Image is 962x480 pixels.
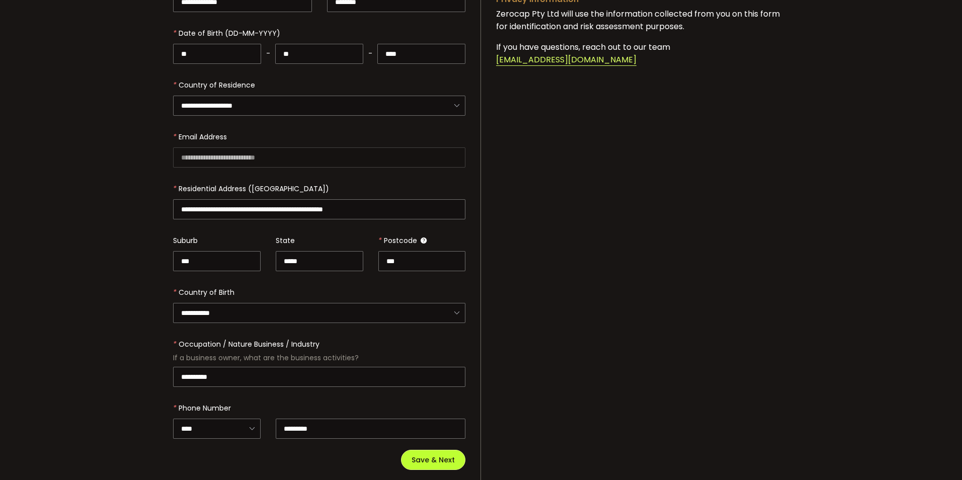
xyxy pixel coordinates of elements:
[412,456,455,463] span: Save & Next
[401,450,465,470] button: Save & Next
[266,43,270,64] span: -
[368,43,372,64] span: -
[845,371,962,480] iframe: Chat Widget
[496,41,670,53] span: If you have questions, reach out to our team
[496,54,636,66] span: [EMAIL_ADDRESS][DOMAIN_NAME]
[496,8,780,32] span: Zerocap Pty Ltd will use the information collected from you on this form for identification and r...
